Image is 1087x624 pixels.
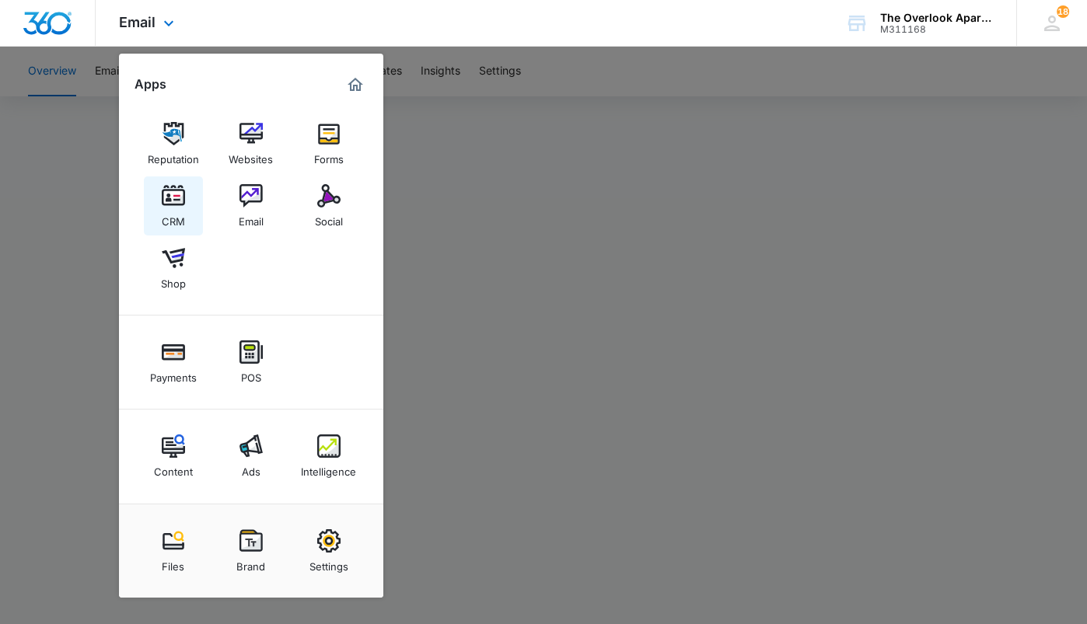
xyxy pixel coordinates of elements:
[162,207,185,228] div: CRM
[144,176,203,235] a: CRM
[222,114,281,173] a: Websites
[1057,5,1069,18] div: notifications count
[299,176,358,235] a: Social
[299,427,358,486] a: Intelligence
[242,458,260,478] div: Ads
[314,145,344,166] div: Forms
[222,427,281,486] a: Ads
[135,77,166,92] h2: Apps
[239,207,264,228] div: Email
[144,427,203,486] a: Content
[1057,5,1069,18] span: 18
[154,458,193,478] div: Content
[222,333,281,392] a: POS
[144,239,203,298] a: Shop
[241,364,261,384] div: POS
[119,14,156,30] span: Email
[309,553,348,573] div: Settings
[144,114,203,173] a: Reputation
[148,145,199,166] div: Reputation
[343,72,368,97] a: Marketing 360® Dashboard
[162,553,184,573] div: Files
[161,270,186,290] div: Shop
[299,114,358,173] a: Forms
[222,521,281,580] a: Brand
[880,24,994,35] div: account id
[229,145,273,166] div: Websites
[144,521,203,580] a: Files
[236,553,265,573] div: Brand
[315,207,343,228] div: Social
[880,12,994,24] div: account name
[299,521,358,580] a: Settings
[301,458,356,478] div: Intelligence
[222,176,281,235] a: Email
[150,364,197,384] div: Payments
[144,333,203,392] a: Payments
